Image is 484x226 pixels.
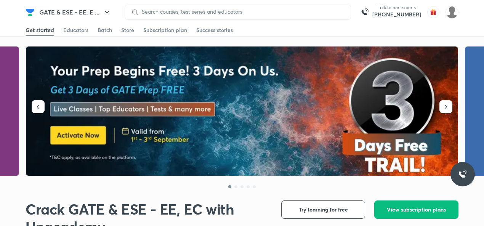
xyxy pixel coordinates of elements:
a: Get started [26,24,54,36]
img: call-us [357,5,372,20]
span: Try learning for free [299,206,348,213]
input: Search courses, test series and educators [139,9,345,15]
img: Company Logo [26,8,35,17]
img: avatar [427,6,439,18]
div: Store [121,26,134,34]
a: Educators [63,24,88,36]
a: [PHONE_NUMBER] [372,11,421,18]
div: Subscription plan [143,26,187,34]
button: Try learning for free [281,200,365,219]
div: Batch [98,26,112,34]
div: Get started [26,26,54,34]
img: sawan Patel [446,6,458,19]
button: View subscription plans [374,200,458,219]
p: Talk to our experts [372,5,421,11]
a: Store [121,24,134,36]
img: ttu [458,170,467,179]
a: Batch [98,24,112,36]
a: Success stories [196,24,233,36]
div: Educators [63,26,88,34]
div: Success stories [196,26,233,34]
button: GATE & ESE - EE, E ... [35,5,116,20]
a: Subscription plan [143,24,187,36]
span: View subscription plans [387,206,446,213]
